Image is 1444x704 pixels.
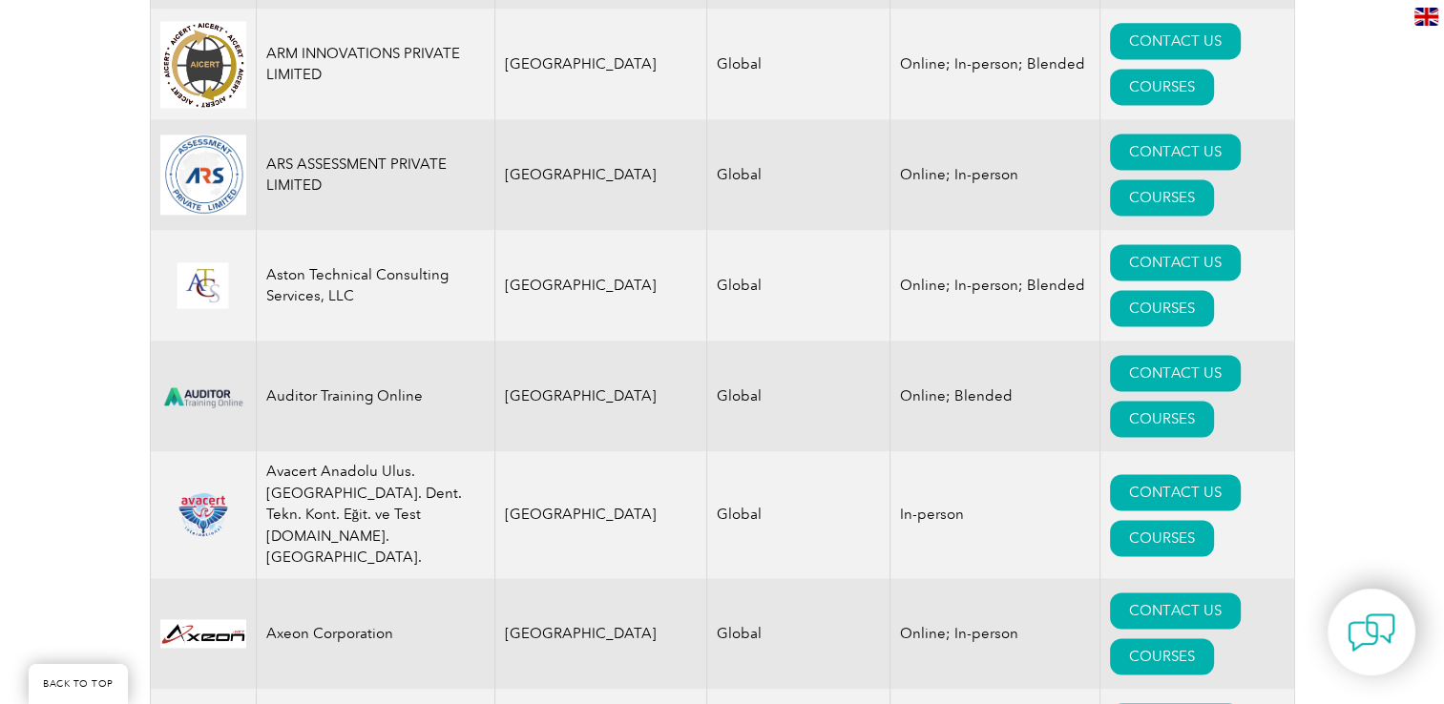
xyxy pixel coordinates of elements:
[256,341,494,451] td: Auditor Training Online
[890,578,1100,689] td: Online; In-person
[890,9,1100,119] td: Online; In-person; Blended
[256,230,494,341] td: Aston Technical Consulting Services, LLC
[1110,23,1241,59] a: CONTACT US
[1110,134,1241,170] a: CONTACT US
[1110,520,1214,556] a: COURSES
[890,230,1100,341] td: Online; In-person; Blended
[707,9,890,119] td: Global
[1110,179,1214,216] a: COURSES
[494,230,707,341] td: [GEOGRAPHIC_DATA]
[1110,401,1214,437] a: COURSES
[890,341,1100,451] td: Online; Blended
[160,619,246,648] img: 28820fe6-db04-ea11-a811-000d3a793f32-logo.jpg
[890,451,1100,578] td: In-person
[160,135,246,215] img: 509b7a2e-6565-ed11-9560-0022481565fd-logo.png
[1414,8,1438,26] img: en
[1110,290,1214,326] a: COURSES
[1110,638,1214,674] a: COURSES
[256,578,494,689] td: Axeon Corporation
[707,578,890,689] td: Global
[707,451,890,578] td: Global
[160,262,246,309] img: ce24547b-a6e0-e911-a812-000d3a795b83-logo.png
[29,664,128,704] a: BACK TO TOP
[707,119,890,230] td: Global
[890,119,1100,230] td: Online; In-person
[1348,609,1395,656] img: contact-chat.png
[1110,244,1241,280] a: CONTACT US
[160,491,246,538] img: 815efeab-5b6f-eb11-a812-00224815377e-logo.png
[1110,474,1241,510] a: CONTACT US
[494,119,707,230] td: [GEOGRAPHIC_DATA]
[256,119,494,230] td: ARS ASSESSMENT PRIVATE LIMITED
[160,21,246,108] img: d4f7149c-8dc9-ef11-a72f-002248108aed-logo.jpg
[494,578,707,689] td: [GEOGRAPHIC_DATA]
[707,230,890,341] td: Global
[1110,355,1241,391] a: CONTACT US
[1110,69,1214,105] a: COURSES
[707,341,890,451] td: Global
[256,9,494,119] td: ARM INNOVATIONS PRIVATE LIMITED
[494,451,707,578] td: [GEOGRAPHIC_DATA]
[494,9,707,119] td: [GEOGRAPHIC_DATA]
[494,341,707,451] td: [GEOGRAPHIC_DATA]
[160,375,246,418] img: d024547b-a6e0-e911-a812-000d3a795b83-logo.png
[1110,592,1241,629] a: CONTACT US
[256,451,494,578] td: Avacert Anadolu Ulus. [GEOGRAPHIC_DATA]. Dent. Tekn. Kont. Eğit. ve Test [DOMAIN_NAME]. [GEOGRAPH...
